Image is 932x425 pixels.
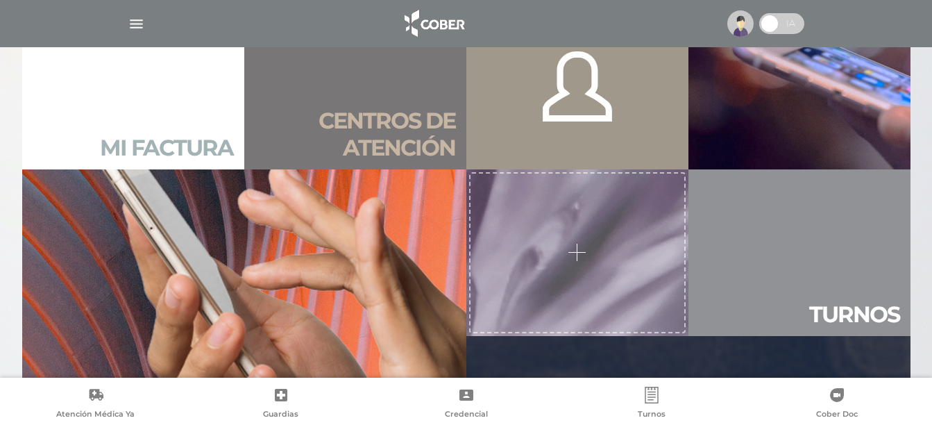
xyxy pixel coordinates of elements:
a: Mi factura [22,3,244,169]
span: Guardias [263,409,298,422]
a: Guardias [188,387,373,422]
a: Atención Médica Ya [3,387,188,422]
h2: Mi factura [100,135,233,161]
span: Turnos [638,409,666,422]
a: Credencial [373,387,559,422]
span: Atención Médica Ya [56,409,135,422]
img: logo_cober_home-white.png [397,7,470,40]
a: Turnos [688,169,910,336]
img: profile-placeholder.svg [727,10,754,37]
h2: Centros de atención [255,108,455,161]
img: Cober_menu-lines-white.svg [128,15,145,33]
a: Turnos [559,387,744,422]
span: Cober Doc [816,409,858,422]
a: Cober Doc [744,387,929,422]
span: Credencial [445,409,488,422]
h2: Tur nos [809,301,899,328]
